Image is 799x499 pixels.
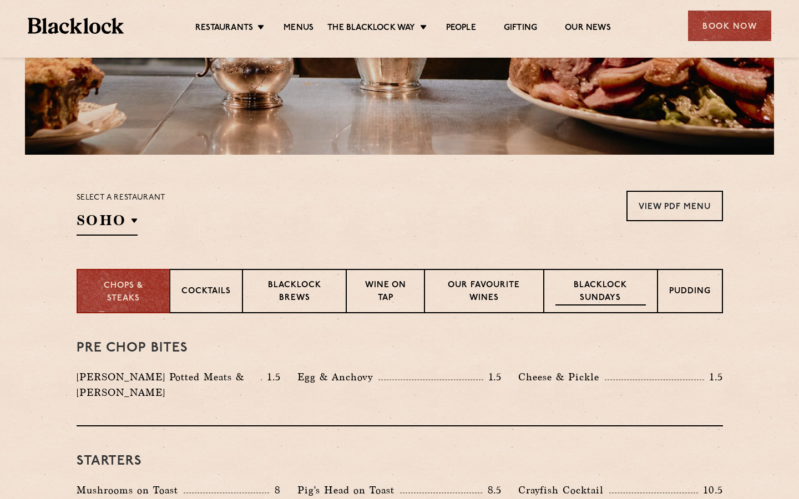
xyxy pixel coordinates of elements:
p: [PERSON_NAME] Potted Meats & [PERSON_NAME] [77,369,261,400]
h3: Pre Chop Bites [77,341,723,355]
p: 1.5 [483,370,502,384]
p: Blacklock Sundays [555,279,645,305]
a: Restaurants [195,23,253,35]
h2: SOHO [77,211,138,236]
img: BL_Textured_Logo-footer-cropped.svg [28,18,124,34]
p: Mushrooms on Toast [77,482,184,498]
p: Select a restaurant [77,191,166,205]
p: Egg & Anchovy [297,369,378,385]
p: Crayfish Cocktail [518,482,609,498]
p: 8 [269,483,281,497]
a: The Blacklock Way [327,23,415,35]
p: Blacklock Brews [254,279,335,305]
a: View PDF Menu [626,191,723,221]
p: 1.5 [262,370,281,384]
p: Pig's Head on Toast [297,482,400,498]
p: Wine on Tap [358,279,412,305]
p: Cheese & Pickle [518,369,605,385]
p: 10.5 [698,483,722,497]
a: Menus [284,23,313,35]
h3: Starters [77,454,723,469]
p: 8.5 [482,483,502,497]
p: Cocktails [181,286,231,299]
a: Our News [565,23,611,35]
p: 1.5 [704,370,723,384]
p: Chops & Steaks [89,280,158,305]
div: Book Now [688,11,771,41]
p: Pudding [669,286,711,299]
a: Gifting [504,23,537,35]
a: People [446,23,476,35]
p: Our favourite wines [436,279,532,305]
